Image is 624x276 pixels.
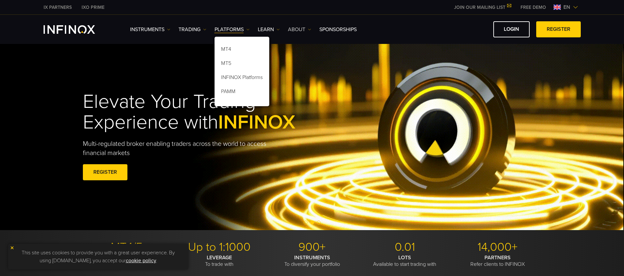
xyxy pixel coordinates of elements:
a: MT5 [215,57,269,71]
p: Up to 1:1000 [176,240,263,254]
p: To diversify your portfolio [268,254,356,267]
a: PAMM [215,86,269,100]
p: To trade with [176,254,263,267]
span: en [561,3,573,11]
strong: INSTRUMENTS [294,254,330,261]
a: TRADING [179,26,206,33]
p: 0.01 [361,240,449,254]
span: INFINOX [218,110,295,134]
h1: Elevate Your Trading Experience with [83,91,326,133]
a: REGISTER [83,164,127,180]
a: INFINOX [39,4,77,11]
a: INFINOX [77,4,109,11]
span: Go to slide 1 [304,221,308,225]
a: MT4 [215,43,269,57]
span: Go to slide 2 [310,221,314,225]
a: INFINOX Logo [44,25,110,34]
a: JOIN OUR MAILING LIST [449,5,516,10]
img: yellow close icon [10,246,14,250]
p: MT4/5 [83,240,171,254]
strong: PARTNERS [484,254,511,261]
p: Available to start trading with [361,254,449,267]
a: LOGIN [493,21,530,37]
p: Multi-regulated broker enabling traders across the world to access financial markets [83,139,277,158]
a: Learn [258,26,280,33]
strong: LOTS [398,254,411,261]
a: cookie policy [126,257,156,264]
strong: LEVERAGE [207,254,232,261]
span: Go to slide 3 [317,221,321,225]
a: REGISTER [536,21,581,37]
p: This site uses cookies to provide you with a great user experience. By using [DOMAIN_NAME], you a... [11,247,185,266]
p: 900+ [268,240,356,254]
a: INFINOX Platforms [215,71,269,86]
a: ABOUT [288,26,311,33]
p: 14,000+ [454,240,541,254]
p: Refer clients to INFINOX [454,254,541,267]
a: PLATFORMS [215,26,250,33]
a: INFINOX MENU [516,4,551,11]
a: SPONSORSHIPS [319,26,357,33]
a: Instruments [130,26,170,33]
